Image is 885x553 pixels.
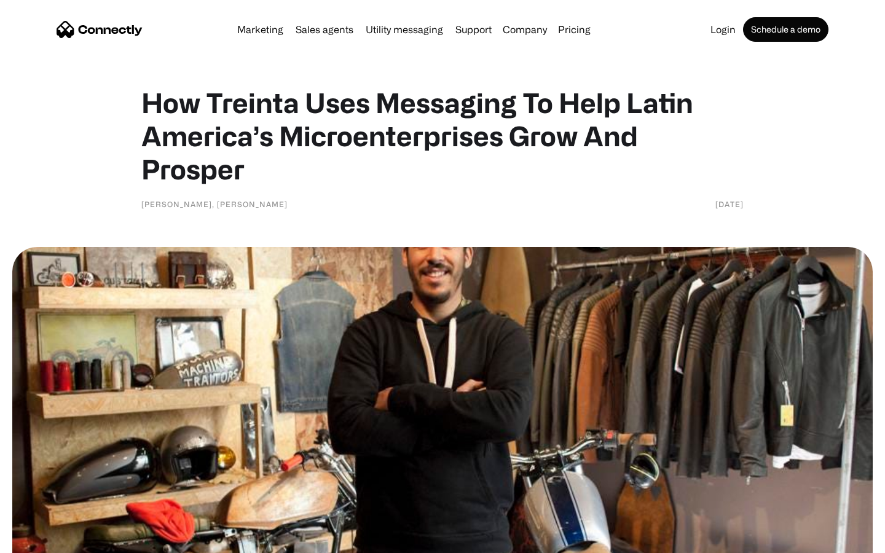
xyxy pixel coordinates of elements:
a: home [57,20,143,39]
aside: Language selected: English [12,531,74,549]
a: Pricing [553,25,596,34]
a: Utility messaging [361,25,448,34]
a: Sales agents [291,25,358,34]
a: Schedule a demo [743,17,828,42]
div: [PERSON_NAME], [PERSON_NAME] [141,198,288,210]
a: Support [450,25,497,34]
ul: Language list [25,531,74,549]
a: Marketing [232,25,288,34]
h1: How Treinta Uses Messaging To Help Latin America’s Microenterprises Grow And Prosper [141,86,744,186]
a: Login [706,25,741,34]
div: Company [499,21,551,38]
div: Company [503,21,547,38]
div: [DATE] [715,198,744,210]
